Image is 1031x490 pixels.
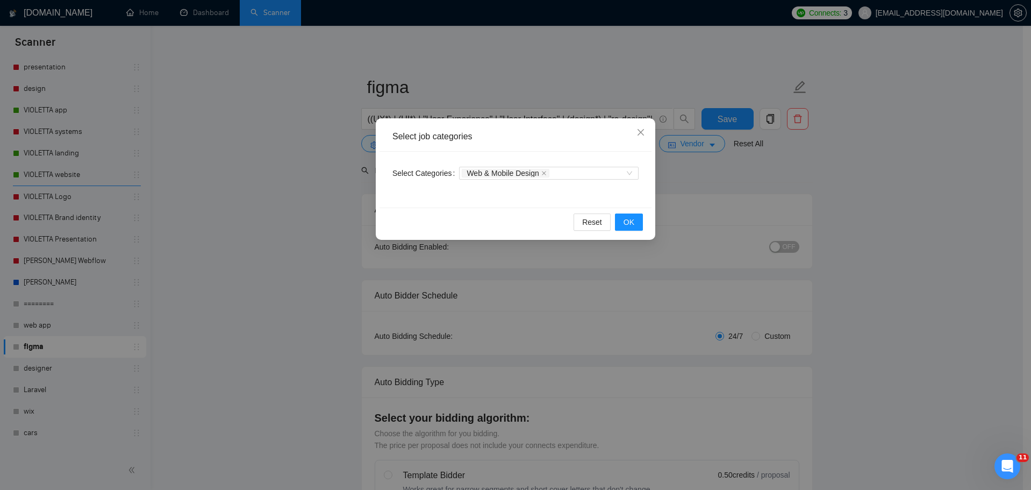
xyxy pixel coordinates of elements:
[392,131,639,143] div: Select job categories
[574,214,611,231] button: Reset
[615,214,643,231] button: OK
[582,216,602,228] span: Reset
[636,128,645,137] span: close
[994,453,1020,479] iframe: Intercom live chat
[624,216,634,228] span: OK
[626,118,655,147] button: Close
[392,165,459,182] label: Select Categories
[1016,453,1029,462] span: 11
[541,171,547,176] span: close
[462,169,549,177] span: Web & Mobile Design
[467,169,539,177] span: Web & Mobile Design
